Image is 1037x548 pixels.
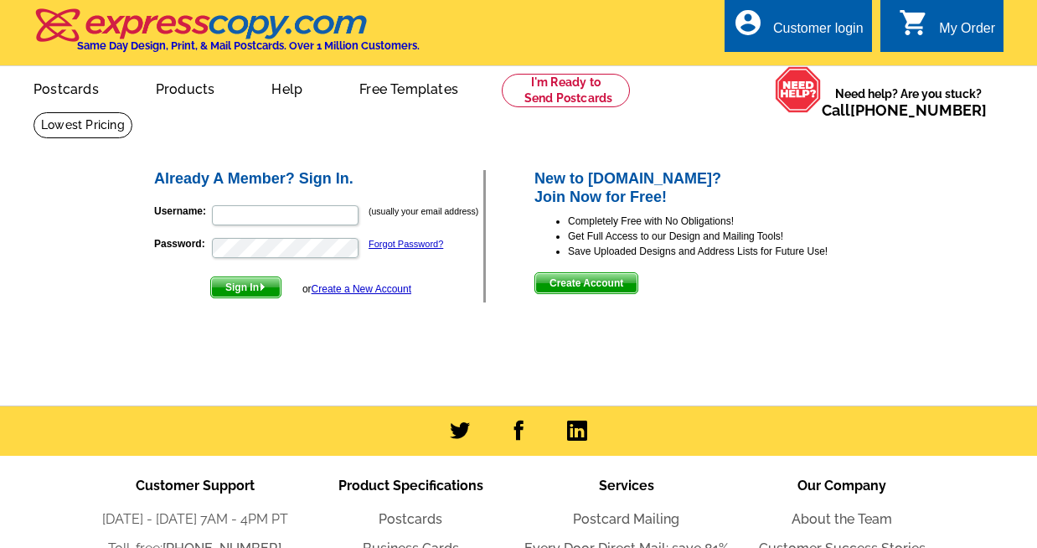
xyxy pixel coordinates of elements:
a: Products [129,68,242,107]
a: Create a New Account [312,283,411,295]
div: or [302,282,411,297]
button: Create Account [534,272,638,294]
h4: Same Day Design, Print, & Mail Postcards. Over 1 Million Customers. [77,39,420,52]
span: Need help? Are you stuck? [822,85,995,119]
div: Customer login [773,21,864,44]
span: Customer Support [136,478,255,494]
img: button-next-arrow-white.png [259,283,266,291]
span: Call [822,101,987,119]
label: Username: [154,204,210,219]
a: Forgot Password? [369,239,443,249]
h2: New to [DOMAIN_NAME]? Join Now for Free! [534,170,885,206]
span: Create Account [535,273,637,293]
button: Sign In [210,277,281,298]
small: (usually your email address) [369,206,478,216]
span: Sign In [211,277,281,297]
a: Postcards [379,511,442,527]
label: Password: [154,236,210,251]
a: shopping_cart My Order [899,18,995,39]
li: Save Uploaded Designs and Address Lists for Future Use! [568,244,885,259]
li: Completely Free with No Obligations! [568,214,885,229]
li: [DATE] - [DATE] 7AM - 4PM PT [87,509,303,530]
a: account_circle Customer login [733,18,864,39]
a: Free Templates [333,68,485,107]
div: My Order [939,21,995,44]
li: Get Full Access to our Design and Mailing Tools! [568,229,885,244]
span: Services [599,478,654,494]
a: About the Team [792,511,892,527]
i: account_circle [733,8,763,38]
a: [PHONE_NUMBER] [850,101,987,119]
span: Product Specifications [338,478,483,494]
span: Our Company [797,478,886,494]
img: help [775,66,822,112]
i: shopping_cart [899,8,929,38]
h2: Already A Member? Sign In. [154,170,483,189]
a: Postcard Mailing [573,511,679,527]
a: Help [245,68,329,107]
a: Postcards [7,68,126,107]
a: Same Day Design, Print, & Mail Postcards. Over 1 Million Customers. [34,20,420,52]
